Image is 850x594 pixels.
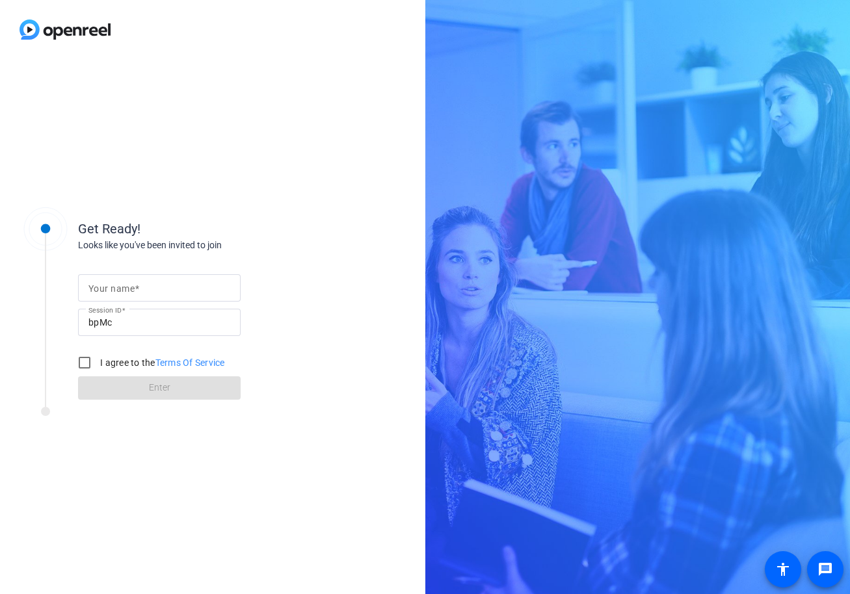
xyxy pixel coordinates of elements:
[88,306,122,314] mat-label: Session ID
[775,562,791,577] mat-icon: accessibility
[817,562,833,577] mat-icon: message
[78,239,338,252] div: Looks like you've been invited to join
[78,219,338,239] div: Get Ready!
[155,357,225,368] a: Terms Of Service
[88,283,135,294] mat-label: Your name
[98,356,225,369] label: I agree to the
